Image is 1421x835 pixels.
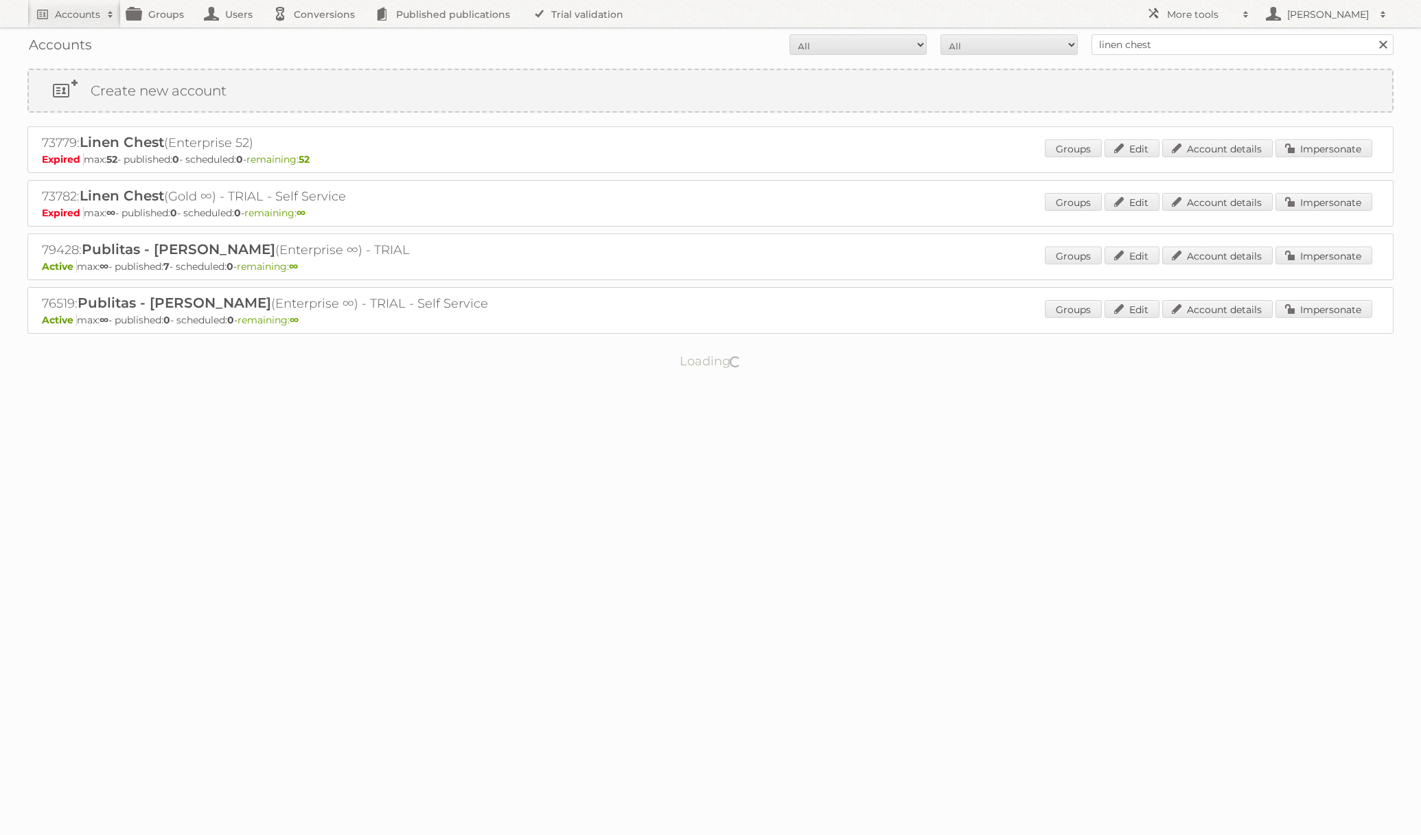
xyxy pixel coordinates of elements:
span: Active [42,260,77,273]
p: max: - published: - scheduled: - [42,207,1379,219]
a: Impersonate [1275,247,1372,264]
h2: [PERSON_NAME] [1284,8,1373,21]
strong: 0 [234,207,241,219]
a: Account details [1162,193,1273,211]
strong: ∞ [100,314,108,326]
strong: ∞ [106,207,115,219]
a: Groups [1045,247,1102,264]
h2: 76519: (Enterprise ∞) - TRIAL - Self Service [42,295,522,312]
span: remaining: [238,314,299,326]
strong: 0 [163,314,170,326]
strong: ∞ [290,314,299,326]
span: Expired [42,153,84,165]
strong: 0 [227,260,233,273]
h2: Accounts [55,8,100,21]
a: Impersonate [1275,139,1372,157]
strong: 0 [172,153,179,165]
span: remaining: [244,207,305,219]
a: Account details [1162,139,1273,157]
span: Publitas - [PERSON_NAME] [82,241,275,258]
h2: 73779: (Enterprise 52) [42,134,522,152]
h2: 79428: (Enterprise ∞) - TRIAL [42,241,522,259]
p: max: - published: - scheduled: - [42,153,1379,165]
strong: 0 [170,207,177,219]
a: Edit [1105,300,1159,318]
span: remaining: [237,260,298,273]
p: max: - published: - scheduled: - [42,314,1379,326]
strong: ∞ [100,260,108,273]
a: Groups [1045,300,1102,318]
span: remaining: [246,153,310,165]
strong: 52 [106,153,117,165]
a: Account details [1162,300,1273,318]
strong: 52 [299,153,310,165]
span: Active [42,314,77,326]
a: Create new account [29,70,1392,111]
a: Edit [1105,247,1159,264]
strong: 0 [227,314,234,326]
strong: ∞ [297,207,305,219]
strong: 0 [236,153,243,165]
strong: ∞ [289,260,298,273]
p: Loading [636,347,785,375]
span: Linen Chest [80,134,164,150]
a: Impersonate [1275,300,1372,318]
a: Impersonate [1275,193,1372,211]
a: Groups [1045,193,1102,211]
a: Groups [1045,139,1102,157]
strong: 7 [163,260,170,273]
span: Linen Chest [80,187,164,204]
a: Account details [1162,247,1273,264]
h2: 73782: (Gold ∞) - TRIAL - Self Service [42,187,522,205]
a: Edit [1105,139,1159,157]
a: Edit [1105,193,1159,211]
span: Expired [42,207,84,219]
p: max: - published: - scheduled: - [42,260,1379,273]
h2: More tools [1167,8,1236,21]
span: Publitas - [PERSON_NAME] [78,295,271,311]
